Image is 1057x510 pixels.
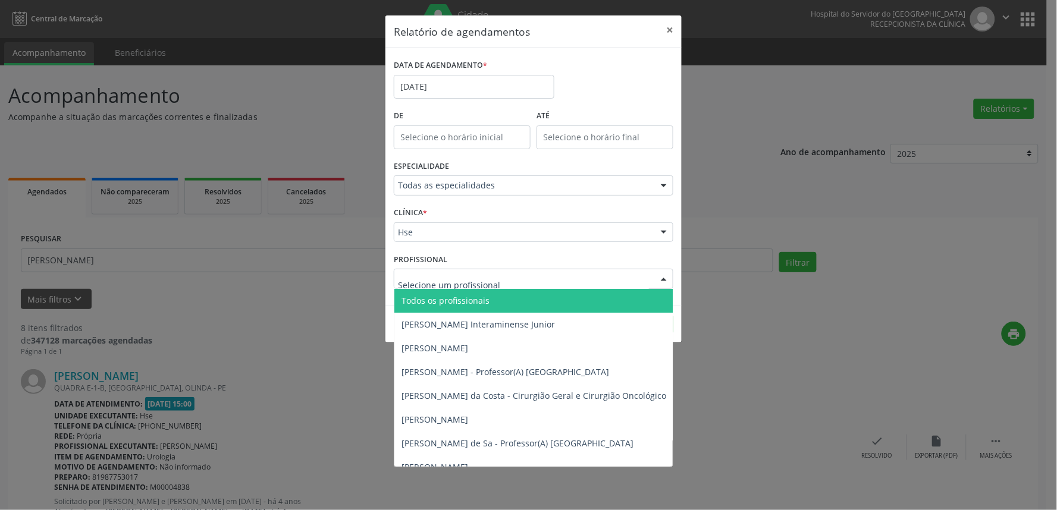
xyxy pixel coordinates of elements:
[394,24,530,39] h5: Relatório de agendamentos
[394,125,531,149] input: Selecione o horário inicial
[394,75,554,99] input: Selecione uma data ou intervalo
[402,366,609,377] span: [PERSON_NAME] - Professor(A) [GEOGRAPHIC_DATA]
[402,390,666,401] span: [PERSON_NAME] da Costa - Cirurgião Geral e Cirurgião Oncológico
[394,56,487,75] label: DATA DE AGENDAMENTO
[537,125,673,149] input: Selecione o horário final
[398,226,649,238] span: Hse
[394,158,449,176] label: ESPECIALIDADE
[402,437,633,449] span: [PERSON_NAME] de Sa - Professor(A) [GEOGRAPHIC_DATA]
[402,295,490,306] span: Todos os profissionais
[402,342,468,354] span: [PERSON_NAME]
[402,319,555,330] span: [PERSON_NAME] Interaminense Junior
[537,107,673,125] label: ATÉ
[402,414,468,425] span: [PERSON_NAME]
[402,461,468,473] span: [PERSON_NAME]
[394,204,427,222] label: CLÍNICA
[398,180,649,191] span: Todas as especialidades
[394,107,531,125] label: De
[658,15,682,45] button: Close
[394,250,447,269] label: PROFISSIONAL
[398,273,649,297] input: Selecione um profissional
